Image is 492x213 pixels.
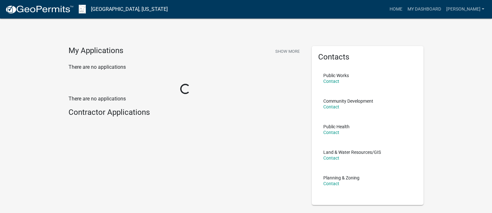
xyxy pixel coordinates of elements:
h4: Contractor Applications [69,108,302,117]
a: [PERSON_NAME] [444,3,487,15]
a: Home [387,3,405,15]
a: [GEOGRAPHIC_DATA], [US_STATE] [91,4,168,15]
wm-workflow-list-section: Contractor Applications [69,108,302,120]
h4: My Applications [69,46,123,56]
h5: Contacts [318,52,417,62]
p: Community Development [323,99,373,103]
p: Public Works [323,73,349,78]
p: Public Health [323,124,350,129]
a: Contact [323,79,339,84]
p: Planning & Zoning [323,176,359,180]
a: Contact [323,130,339,135]
a: Contact [323,155,339,161]
img: Waseca County, Minnesota [79,5,86,13]
button: Show More [273,46,302,57]
a: Contact [323,181,339,186]
p: Land & Water Resources/GIS [323,150,381,154]
a: Contact [323,104,339,109]
a: My Dashboard [405,3,444,15]
p: There are no applications [69,95,302,103]
p: There are no applications [69,63,302,71]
